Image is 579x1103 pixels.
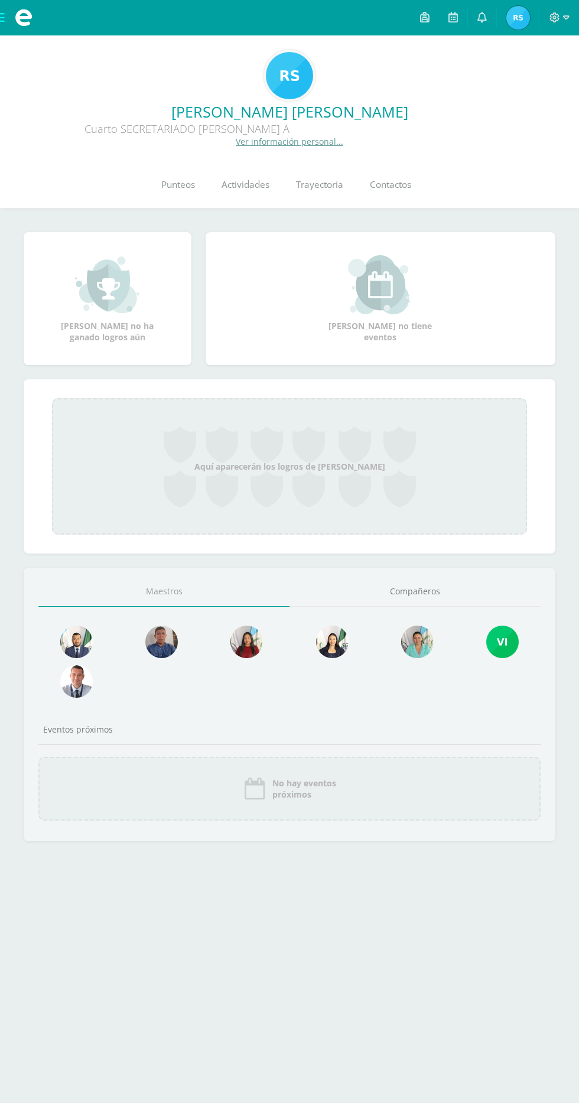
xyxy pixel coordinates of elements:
div: [PERSON_NAME] no tiene eventos [321,255,440,343]
span: Actividades [222,178,269,191]
span: Trayectoria [296,178,343,191]
a: Trayectoria [282,161,356,209]
a: Compañeros [289,577,541,607]
div: Eventos próximos [38,724,541,735]
div: Aquí aparecerán los logros de [PERSON_NAME] [52,398,527,535]
div: Cuarto SECRETARIADO [PERSON_NAME] A [9,122,364,136]
img: 6be2b2835710ecb25b89c5d5d0c4e8a5.png [401,626,434,658]
img: event_small.png [348,255,412,314]
img: 437153b3109d0a31ea08027e44a39acd.png [506,6,530,30]
a: Punteos [148,161,208,209]
img: 21412c482214544dcb6ee897b1353cb7.png [60,626,93,658]
img: 5b9cfafb23178c1dbfdbac7a50ae7405.png [60,665,93,698]
img: 86ad762a06db99f3d783afd7c36c2468.png [486,626,519,658]
a: Ver información personal... [236,136,343,147]
img: achievement_small.png [75,255,139,314]
div: [PERSON_NAME] no ha ganado logros aún [48,255,167,343]
a: [PERSON_NAME] [PERSON_NAME] [9,102,570,122]
span: Contactos [370,178,411,191]
span: Punteos [161,178,195,191]
img: 15ead7f1e71f207b867fb468c38fe54e.png [145,626,178,658]
a: Actividades [208,161,282,209]
a: Maestros [38,577,289,607]
a: Contactos [356,161,424,209]
img: b2b5c5e185ac0d5fb5793790df699fb6.png [266,52,313,99]
img: 068d160f17d47aae500bebc0d36e6d47.png [316,626,349,658]
span: No hay eventos próximos [272,777,336,800]
img: event_icon.png [243,777,266,801]
img: 83e9cbc1e9deaa3b01aa23f0b9c4e037.png [230,626,263,658]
